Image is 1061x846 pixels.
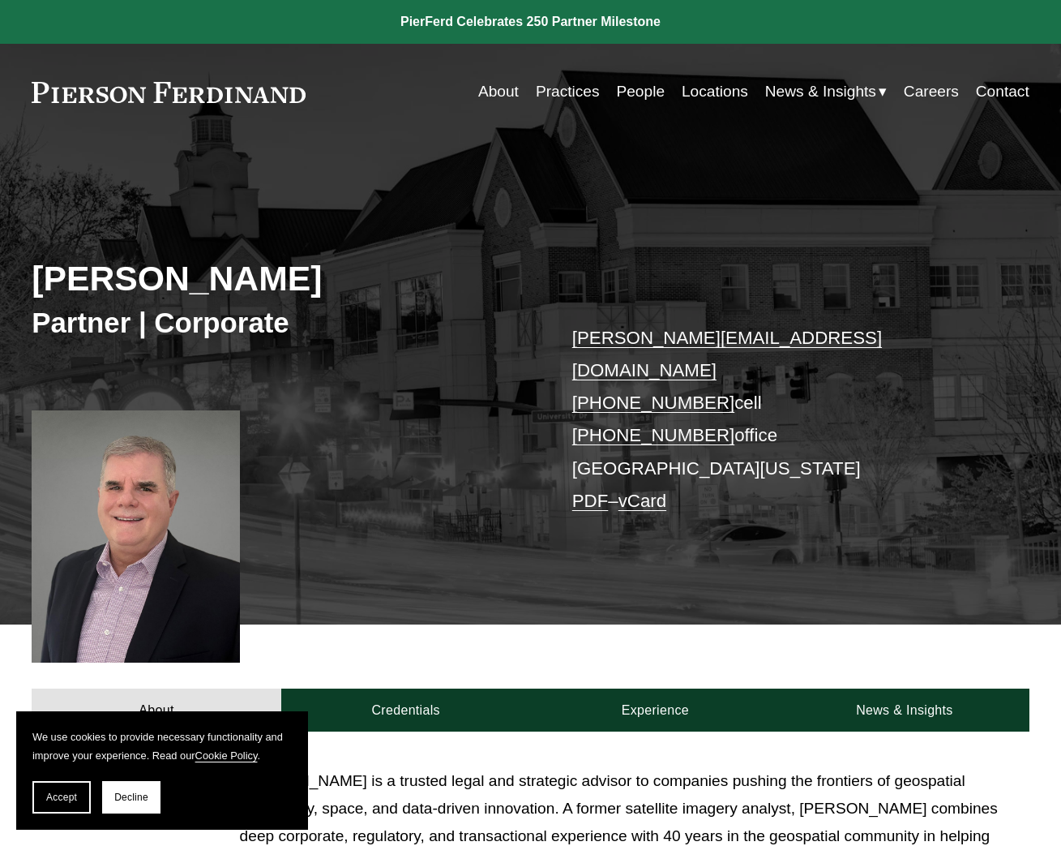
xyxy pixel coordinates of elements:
span: News & Insights [765,78,876,105]
span: Decline [114,792,148,803]
a: Locations [682,76,748,107]
a: Experience [530,689,780,732]
a: folder dropdown [765,76,887,107]
a: People [616,76,665,107]
h3: Partner | Corporate [32,305,530,340]
a: News & Insights [780,689,1029,732]
a: Practices [536,76,600,107]
a: [PHONE_NUMBER] [572,425,734,445]
section: Cookie banner [16,711,308,830]
h2: [PERSON_NAME] [32,258,530,300]
a: About [478,76,519,107]
p: We use cookies to provide necessary functionality and improve your experience. Read our . [32,728,292,765]
a: Careers [904,76,959,107]
a: [PERSON_NAME][EMAIL_ADDRESS][DOMAIN_NAME] [572,328,882,380]
a: Cookie Policy [195,749,258,762]
span: Accept [46,792,77,803]
a: vCard [618,491,666,511]
a: About [32,689,281,732]
p: cell office [GEOGRAPHIC_DATA][US_STATE] – [572,322,988,517]
a: PDF [572,491,609,511]
button: Decline [102,781,160,814]
a: Credentials [281,689,531,732]
button: Accept [32,781,91,814]
a: Contact [976,76,1029,107]
a: [PHONE_NUMBER] [572,393,734,413]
